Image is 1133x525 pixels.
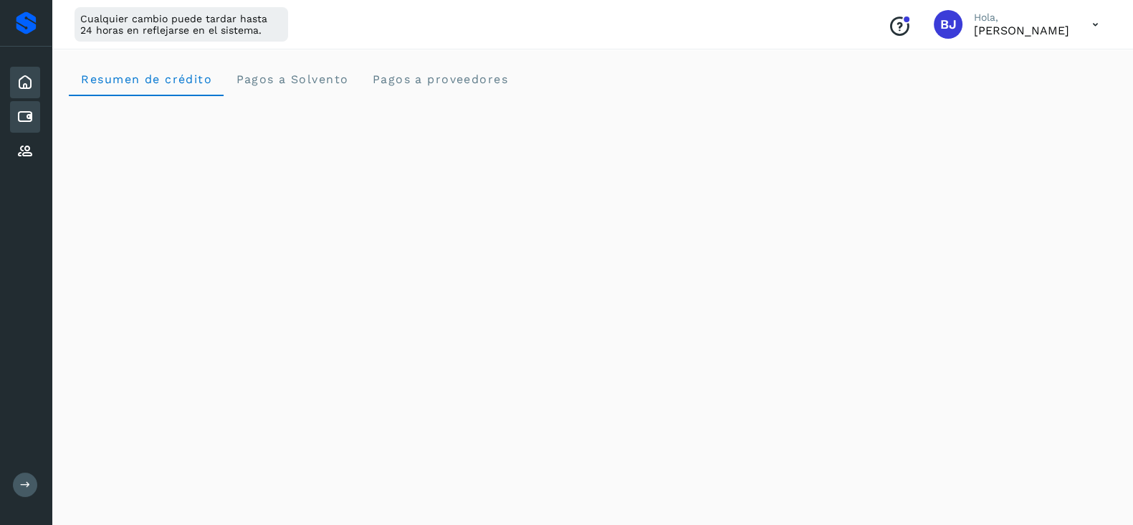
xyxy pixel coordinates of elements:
div: Inicio [10,67,40,98]
p: Brayant Javier Rocha Martinez [974,24,1069,37]
div: Cualquier cambio puede tardar hasta 24 horas en reflejarse en el sistema. [75,7,288,42]
span: Resumen de crédito [80,72,212,86]
div: Cuentas por pagar [10,101,40,133]
span: Pagos a Solvento [235,72,348,86]
p: Hola, [974,11,1069,24]
div: Proveedores [10,136,40,167]
span: Pagos a proveedores [371,72,508,86]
